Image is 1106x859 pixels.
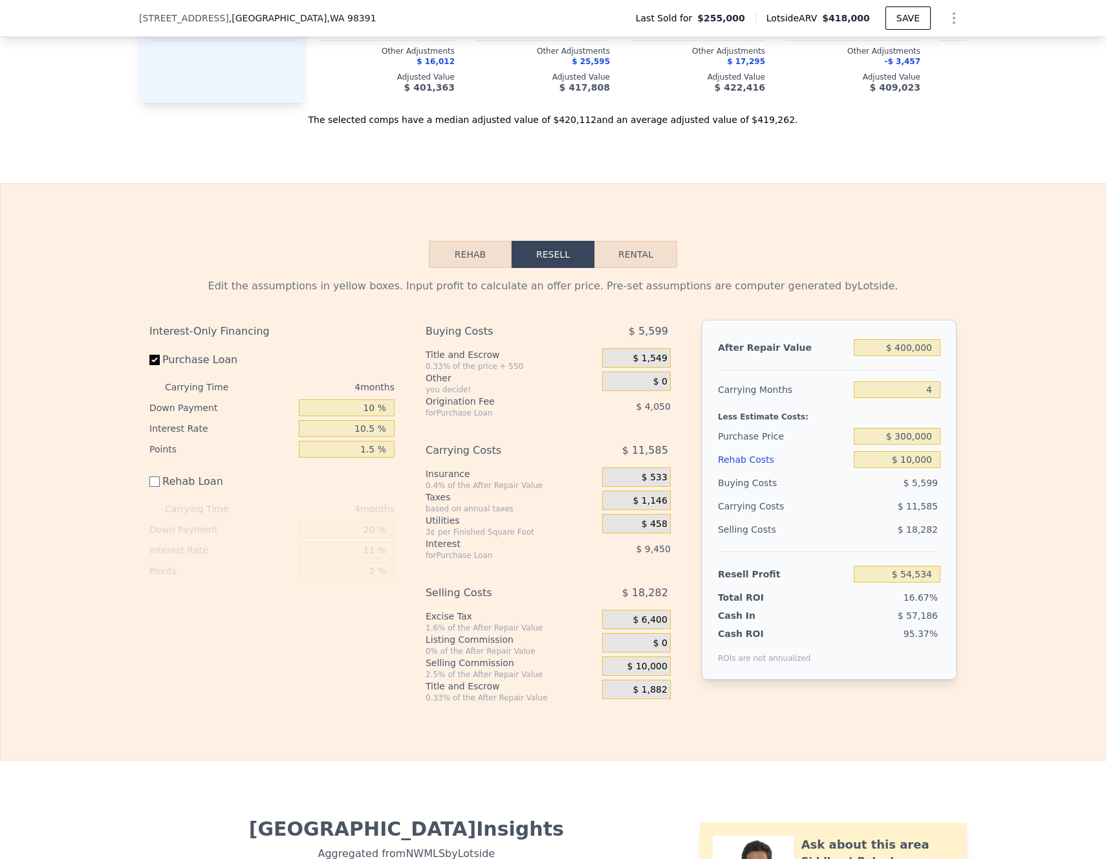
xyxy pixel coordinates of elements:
[426,537,570,550] div: Interest
[718,518,849,541] div: Selling Costs
[941,46,1076,56] div: Other Adjustments
[718,378,849,401] div: Carrying Months
[426,408,570,418] div: for Purchase Loan
[718,563,849,586] div: Resell Profit
[718,609,799,622] div: Cash In
[429,241,512,268] button: Rehab
[426,527,597,537] div: 3¢ per Finished Square Foot
[629,320,668,343] span: $ 5,599
[320,46,455,56] div: Other Adjustments
[718,640,811,664] div: ROIs are not annualized
[426,480,597,491] div: 0.4% of the After Repair Value
[149,818,664,841] div: [GEOGRAPHIC_DATA] Insights
[254,377,395,397] div: 4 months
[149,561,294,581] div: Points
[715,82,765,93] span: $ 422,416
[149,540,294,561] div: Interest Rate
[941,5,967,31] button: Show Options
[718,591,799,604] div: Total ROI
[139,12,229,25] span: [STREET_ADDRESS]
[426,361,597,372] div: 0.33% of the price + 550
[633,495,667,507] span: $ 1,146
[633,353,667,364] span: $ 1,549
[404,82,455,93] span: $ 401,363
[165,377,249,397] div: Carrying Time
[426,467,597,480] div: Insurance
[417,57,455,66] span: $ 16,012
[786,46,920,56] div: Other Adjustments
[642,519,667,530] span: $ 458
[426,372,597,385] div: Other
[426,633,597,646] div: Listing Commission
[426,680,597,693] div: Title and Escrow
[149,418,294,439] div: Interest Rate
[426,656,597,669] div: Selling Commission
[653,638,667,649] span: $ 0
[149,397,294,418] div: Down Payment
[139,103,967,126] div: The selected comps have a median adjusted value of $420,112 and an average adjusted value of $419...
[766,12,822,25] span: Lotside ARV
[718,448,849,471] div: Rehab Costs
[149,278,957,294] div: Edit the assumptions in yellow boxes. Input profit to calculate an offer price. Pre-set assumptio...
[149,439,294,460] div: Points
[904,478,938,488] span: $ 5,599
[512,241,594,268] button: Resell
[426,348,597,361] div: Title and Escrow
[653,376,667,388] span: $ 0
[426,581,570,605] div: Selling Costs
[149,355,160,365] input: Purchase Loan
[149,476,160,487] input: Rehab Loan
[426,623,597,633] div: 1.6% of the After Repair Value
[898,524,938,535] span: $ 18,282
[426,504,597,514] div: based on annual taxes
[149,519,294,540] div: Down Payment
[426,320,570,343] div: Buying Costs
[426,491,597,504] div: Taxes
[631,72,765,82] div: Adjusted Value
[149,320,395,343] div: Interest-Only Financing
[165,498,249,519] div: Carrying Time
[426,439,570,462] div: Carrying Costs
[727,57,765,66] span: $ 17,295
[426,395,570,408] div: Origination Fee
[642,472,667,484] span: $ 533
[718,401,940,425] div: Less Estimate Costs:
[475,72,610,82] div: Adjusted Value
[898,610,938,621] span: $ 57,186
[622,581,668,605] span: $ 18,282
[572,57,610,66] span: $ 25,595
[822,13,870,23] span: $418,000
[426,669,597,680] div: 2.5% of the After Repair Value
[904,629,938,639] span: 95.37%
[898,501,938,511] span: $ 11,585
[633,684,667,696] span: $ 1,882
[718,336,849,359] div: After Repair Value
[426,693,597,703] div: 0.33% of the After Repair Value
[870,82,920,93] span: $ 409,023
[636,12,698,25] span: Last Sold for
[426,610,597,623] div: Excise Tax
[149,470,294,493] label: Rehab Loan
[801,836,929,854] div: Ask about this area
[904,592,938,603] span: 16.67%
[229,12,376,25] span: , [GEOGRAPHIC_DATA]
[631,46,765,56] div: Other Adjustments
[697,12,745,25] span: $255,000
[718,425,849,448] div: Purchase Price
[941,72,1076,82] div: Adjusted Value
[636,401,670,412] span: $ 4,050
[718,495,799,518] div: Carrying Costs
[426,550,570,561] div: for Purchase Loan
[426,514,597,527] div: Utilities
[718,471,849,495] div: Buying Costs
[622,439,668,462] span: $ 11,585
[327,13,376,23] span: , WA 98391
[594,241,677,268] button: Rental
[320,72,455,82] div: Adjusted Value
[475,46,610,56] div: Other Adjustments
[636,544,670,554] span: $ 9,450
[885,57,920,66] span: -$ 3,457
[633,614,667,626] span: $ 6,400
[149,348,294,372] label: Purchase Loan
[718,627,811,640] div: Cash ROI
